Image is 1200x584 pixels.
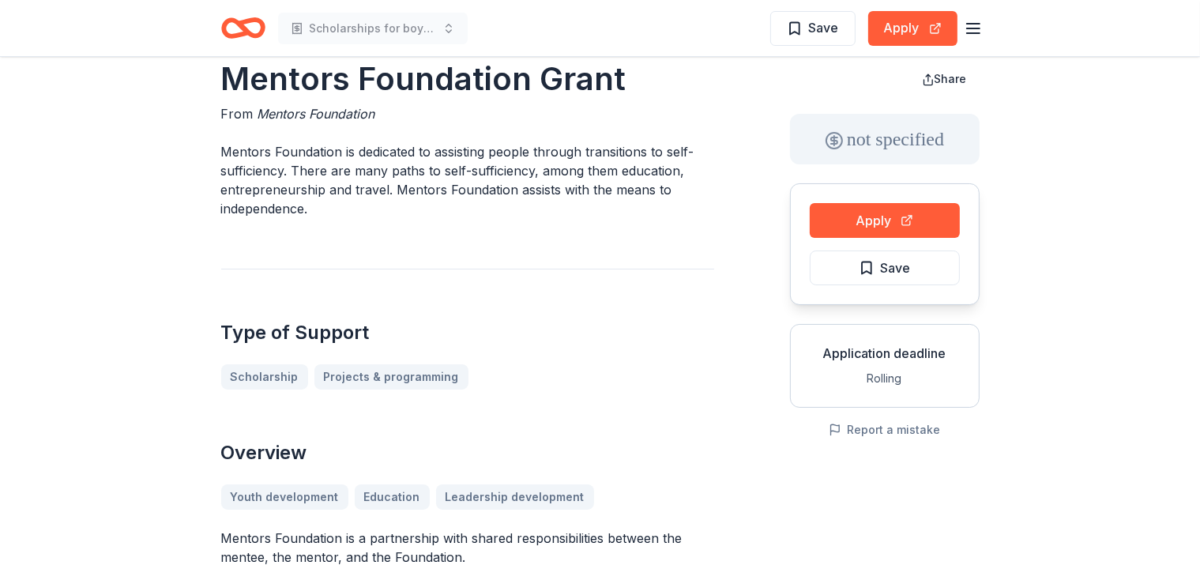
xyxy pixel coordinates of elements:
div: not specified [790,114,980,164]
a: Projects & programming [314,364,468,390]
a: Scholarship [221,364,308,390]
span: Share [935,72,967,85]
h2: Overview [221,440,714,465]
button: Report a mistake [829,420,941,439]
button: Apply [868,11,957,46]
button: Save [770,11,856,46]
div: From [221,104,714,123]
h2: Type of Support [221,320,714,345]
p: Mentors Foundation is dedicated to assisting people through transitions to self-sufficiency. Ther... [221,142,714,218]
h1: Mentors Foundation Grant [221,57,714,101]
button: Scholarships for boy & girl wrestlers [278,13,468,44]
div: Rolling [803,369,966,388]
button: Apply [810,203,960,238]
button: Save [810,251,960,285]
span: Save [809,17,839,38]
div: Application deadline [803,344,966,363]
p: Mentors Foundation is a partnership with shared responsibilities between the mentee, the mentor, ... [221,529,714,567]
span: Mentors Foundation [258,106,375,122]
a: Home [221,9,265,47]
span: Save [881,258,911,278]
button: Share [909,63,980,95]
span: Scholarships for boy & girl wrestlers [310,19,436,38]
